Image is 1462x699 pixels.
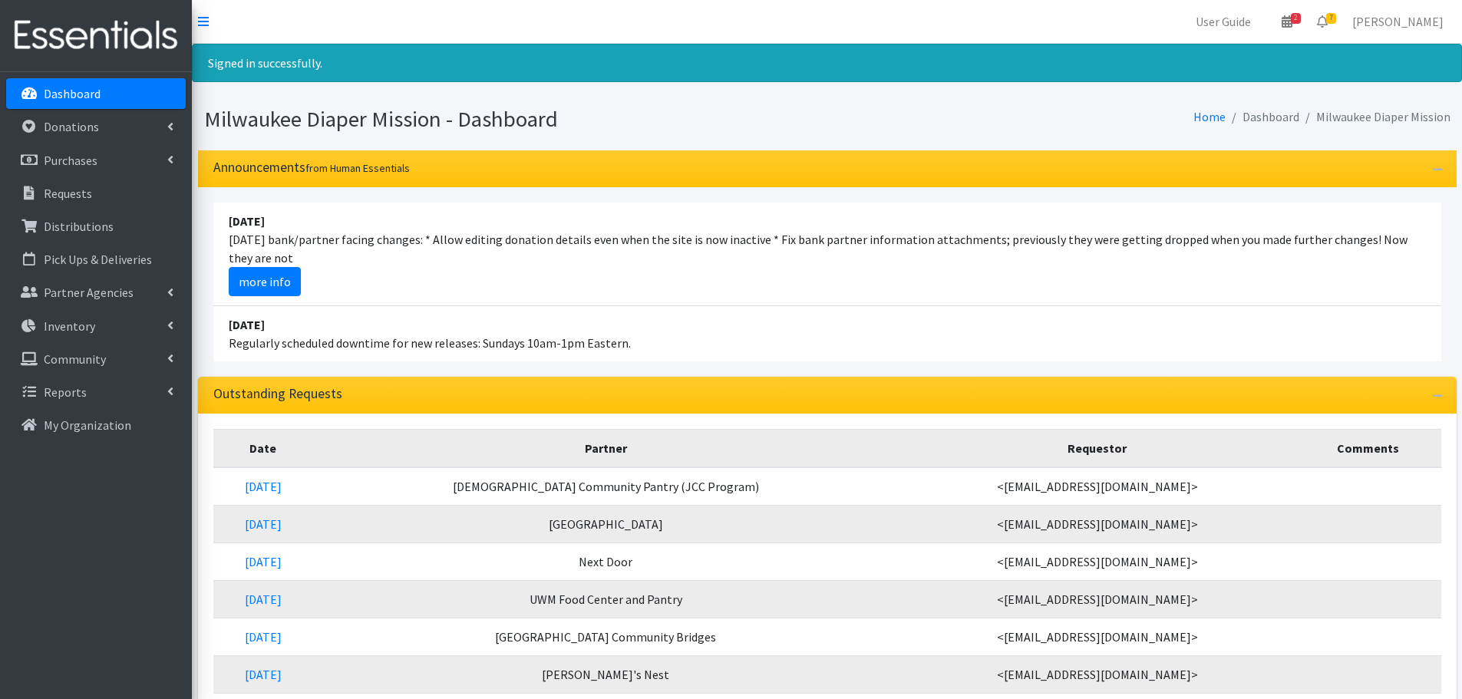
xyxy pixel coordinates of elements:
p: Community [44,351,106,367]
a: My Organization [6,410,186,440]
a: Community [6,344,186,374]
th: Requestor [899,429,1295,467]
span: 7 [1326,13,1336,24]
td: <[EMAIL_ADDRESS][DOMAIN_NAME]> [899,655,1295,693]
strong: [DATE] [229,213,265,229]
small: from Human Essentials [305,161,410,175]
div: Signed in successfully. [192,44,1462,82]
p: Requests [44,186,92,201]
a: Purchases [6,145,186,176]
a: [DATE] [245,479,282,494]
td: Next Door [313,542,899,580]
a: 7 [1305,6,1340,37]
p: Purchases [44,153,97,168]
td: [GEOGRAPHIC_DATA] Community Bridges [313,618,899,655]
td: <[EMAIL_ADDRESS][DOMAIN_NAME]> [899,618,1295,655]
h3: Announcements [213,160,410,176]
a: [DATE] [245,667,282,682]
td: [PERSON_NAME]'s Nest [313,655,899,693]
h1: Milwaukee Diaper Mission - Dashboard [204,106,822,133]
a: [DATE] [245,516,282,532]
a: 2 [1269,6,1305,37]
p: Reports [44,384,87,400]
a: [DATE] [245,554,282,569]
a: more info [229,267,301,296]
li: Milwaukee Diaper Mission [1299,106,1450,128]
p: Pick Ups & Deliveries [44,252,152,267]
a: Distributions [6,211,186,242]
a: Partner Agencies [6,277,186,308]
h3: Outstanding Requests [213,386,342,402]
strong: [DATE] [229,317,265,332]
a: Dashboard [6,78,186,109]
a: [DATE] [245,592,282,607]
li: Dashboard [1226,106,1299,128]
td: <[EMAIL_ADDRESS][DOMAIN_NAME]> [899,542,1295,580]
td: <[EMAIL_ADDRESS][DOMAIN_NAME]> [899,505,1295,542]
a: Reports [6,377,186,407]
img: HumanEssentials [6,10,186,61]
p: Partner Agencies [44,285,134,300]
p: Inventory [44,318,95,334]
li: [DATE] bank/partner facing changes: * Allow editing donation details even when the site is now in... [213,203,1441,306]
a: Home [1193,109,1226,124]
a: Requests [6,178,186,209]
p: Donations [44,119,99,134]
span: 2 [1291,13,1301,24]
a: [DATE] [245,629,282,645]
th: Comments [1295,429,1441,467]
th: Partner [313,429,899,467]
p: My Organization [44,417,131,433]
td: [GEOGRAPHIC_DATA] [313,505,899,542]
td: UWM Food Center and Pantry [313,580,899,618]
p: Dashboard [44,86,101,101]
td: <[EMAIL_ADDRESS][DOMAIN_NAME]> [899,580,1295,618]
p: Distributions [44,219,114,234]
td: [DEMOGRAPHIC_DATA] Community Pantry (JCC Program) [313,467,899,506]
li: Regularly scheduled downtime for new releases: Sundays 10am-1pm Eastern. [213,306,1441,361]
a: [PERSON_NAME] [1340,6,1456,37]
th: Date [213,429,313,467]
a: Inventory [6,311,186,341]
a: Pick Ups & Deliveries [6,244,186,275]
a: Donations [6,111,186,142]
a: User Guide [1183,6,1263,37]
td: <[EMAIL_ADDRESS][DOMAIN_NAME]> [899,467,1295,506]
